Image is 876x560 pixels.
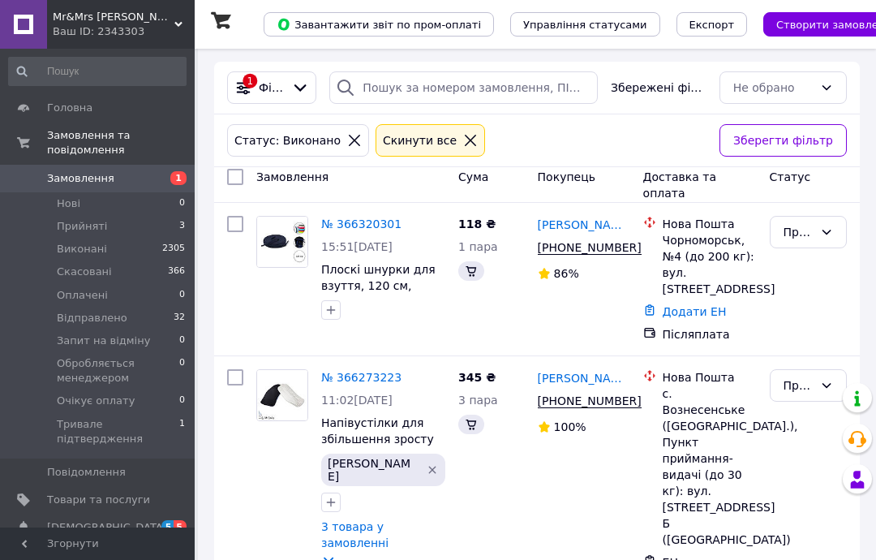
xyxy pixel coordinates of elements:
[57,356,179,386] span: Обробляється менеджером
[53,24,195,39] div: Ваш ID: 2343303
[256,170,328,183] span: Замовлення
[329,71,598,104] input: Пошук за номером замовлення, ПІБ покупця, номером телефону, Email, номером накладної
[663,232,757,297] div: Чорноморськ, №4 (до 200 кг): вул. [STREET_ADDRESS]
[733,79,814,97] div: Не обрано
[259,80,285,96] span: Фільтри
[57,394,135,408] span: Очікує оплату
[57,265,112,279] span: Скасовані
[554,420,586,433] span: 100%
[47,465,126,480] span: Повідомлення
[643,170,716,200] span: Доставка та оплата
[538,370,630,386] a: [PERSON_NAME]
[663,216,757,232] div: Нова Пошта
[57,311,127,325] span: Відправлено
[179,196,185,211] span: 0
[733,131,833,149] span: Зберегти фільтр
[174,311,185,325] span: 32
[179,334,185,348] span: 0
[161,520,174,534] span: 5
[174,520,187,534] span: 5
[663,326,757,342] div: Післяплата
[179,356,185,386] span: 0
[179,417,185,446] span: 1
[257,370,307,420] img: Фото товару
[458,394,498,407] span: 3 пара
[458,371,496,384] span: 345 ₴
[321,520,389,549] a: 3 товара у замовленні
[57,288,108,303] span: Оплачені
[321,371,401,384] a: № 366273223
[47,493,150,507] span: Товари та послуги
[554,267,579,280] span: 86%
[689,19,735,31] span: Експорт
[179,394,185,408] span: 0
[458,170,488,183] span: Cума
[663,305,727,318] a: Додати ЕН
[458,218,496,230] span: 118 ₴
[277,17,481,32] span: Завантажити звіт по пром-оплаті
[663,369,757,386] div: Нова Пошта
[328,457,417,483] span: [PERSON_NAME]
[57,196,80,211] span: Нові
[47,520,167,535] span: [DEMOGRAPHIC_DATA]
[231,131,344,149] div: Статус: Виконано
[458,240,498,253] span: 1 пара
[53,10,174,24] span: Mr&Mrs Stelki
[57,417,179,446] span: Тривале підтвердження
[47,171,114,186] span: Замовлення
[47,101,92,115] span: Головна
[256,216,308,268] a: Фото товару
[538,217,630,233] a: [PERSON_NAME]
[256,369,308,421] a: Фото товару
[257,217,307,267] img: Фото товару
[784,223,814,241] div: Прийнято
[57,219,107,234] span: Прийняті
[321,416,435,527] a: Напівустілки для збільшення зросту на 2 см із підтримкою склепіння стопи, чорного кольору Y-19 №3
[179,288,185,303] span: 0
[162,242,185,256] span: 2305
[510,12,660,37] button: Управління статусами
[321,218,401,230] a: № 366320301
[663,386,757,548] div: с. Вознесенське ([GEOGRAPHIC_DATA].), Пункт приймання-видачі (до 30 кг): вул. [STREET_ADDRESS] Б ...
[168,265,185,279] span: 366
[8,57,187,86] input: Пошук
[57,334,150,348] span: Запит на відміну
[179,219,185,234] span: 3
[523,19,647,31] span: Управління статусами
[426,463,439,476] svg: Видалити мітку
[611,80,706,96] span: Збережені фільтри:
[321,394,393,407] span: 11:02[DATE]
[57,242,107,256] span: Виконані
[784,377,814,394] div: Прийнято
[719,124,847,157] button: Зберегти фільтр
[770,170,811,183] span: Статус
[47,128,195,157] span: Замовлення та повідомлення
[538,170,595,183] span: Покупець
[321,263,436,341] a: Плоскі шнурки для взуття, 120 см, темно-синього кольору S-07 B_1 №12
[676,12,748,37] button: Експорт
[380,131,460,149] div: Cкинути все
[321,240,393,253] span: 15:51[DATE]
[170,171,187,185] span: 1
[264,12,494,37] button: Завантажити звіт по пром-оплаті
